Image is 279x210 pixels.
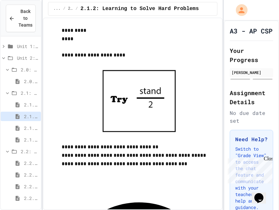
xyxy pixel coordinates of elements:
[24,195,38,202] span: 2.2.4: Designing Flowcharts
[24,125,38,131] span: 2.1.3: Challenge Problem - The Bridge
[63,6,65,11] span: /
[229,3,249,18] div: My Account
[3,3,45,41] div: Chat with us now!Close
[76,6,78,11] span: /
[54,6,61,11] span: ...
[225,156,273,183] iframe: chat widget
[24,183,38,190] span: 2.2.3: Visualizing Logic with Flowcharts
[24,160,38,167] span: 2.2.1: The Power of Algorithms
[232,69,271,75] div: [PERSON_NAME]
[18,8,32,29] span: Back to Teams
[21,90,38,96] span: 2.1: Learning to Solve Hard Problems
[230,46,273,64] h2: Your Progress
[24,171,38,178] span: 2.2.2: Specifying Ideas with Pseudocode
[17,43,38,50] span: Unit 1: Intro to Computer Science
[21,148,38,155] span: 2.2: Algorithms - from Pseudocode to Flowcharts
[6,5,36,32] button: Back to Teams
[230,26,273,35] h1: A3 - AP CSP
[24,113,38,120] span: 2.1.2: Learning to Solve Hard Problems
[252,184,273,204] iframe: chat widget
[24,136,38,143] span: 2.1.4: Problem Solving Practice
[230,88,273,106] h2: Assignment Details
[230,109,273,125] div: No due date set
[21,66,38,73] span: 2.0: Unit Overview
[68,6,73,11] span: 2.1: Learning to Solve Hard Problems
[24,101,38,108] span: 2.1.1: The Growth Mindset
[17,55,38,61] span: Unit 2: Solving Problems in Computer Science
[235,135,268,143] h3: Need Help?
[24,78,38,85] span: 2.0.1: Unit Overview
[80,5,199,13] span: 2.1.2: Learning to Solve Hard Problems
